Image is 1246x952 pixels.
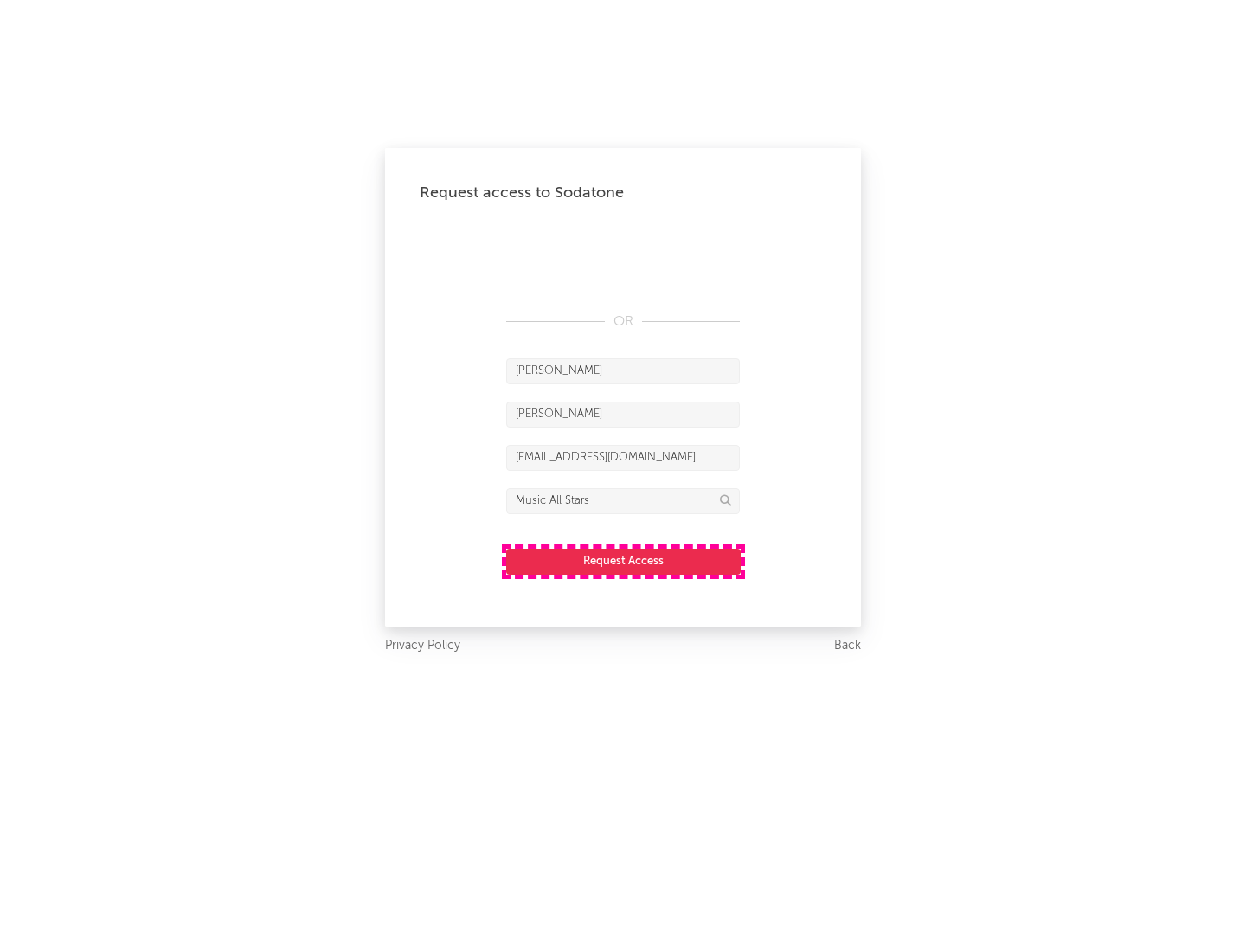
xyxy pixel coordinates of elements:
a: Back [834,635,861,657]
input: Division [506,488,740,514]
input: Email [506,445,740,471]
div: Request access to Sodatone [420,183,826,203]
input: First Name [506,358,740,384]
div: OR [506,312,740,332]
button: Request Access [506,549,741,575]
a: Privacy Policy [385,635,460,657]
input: Last Name [506,402,740,428]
